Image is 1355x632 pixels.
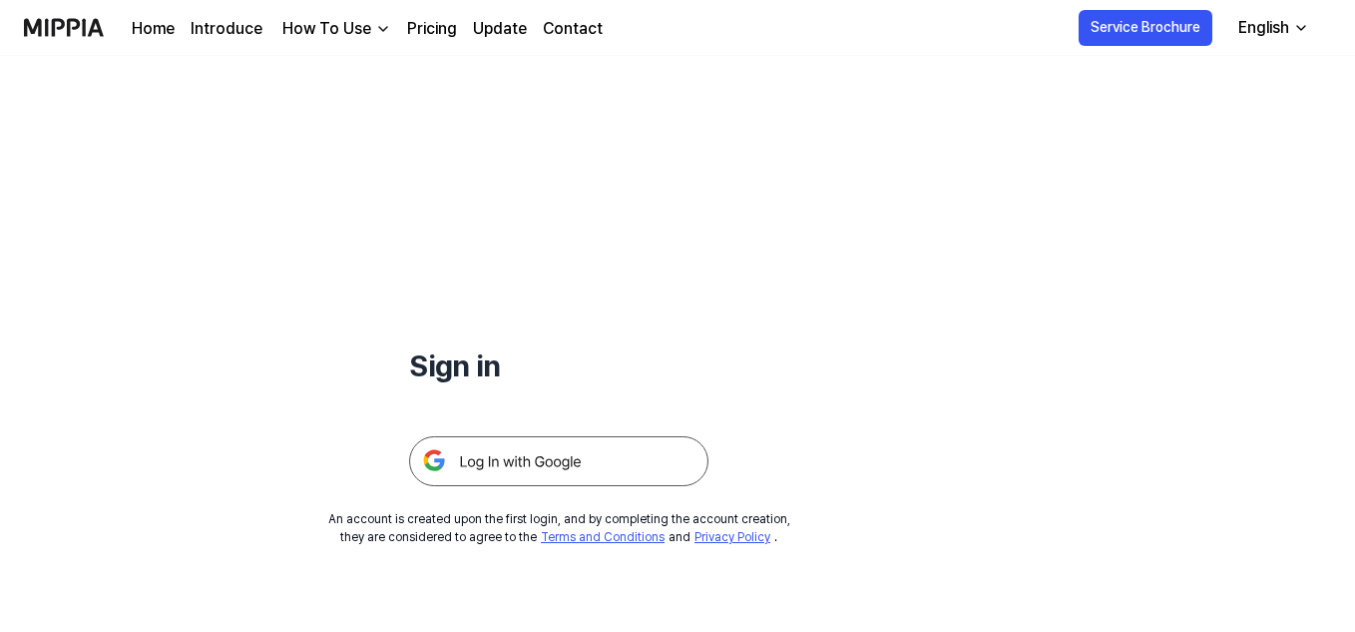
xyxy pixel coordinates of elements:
a: Introduce [191,17,262,41]
button: How To Use [278,17,391,41]
img: 구글 로그인 버튼 [409,436,708,486]
img: down [375,21,391,37]
a: Privacy Policy [694,530,770,544]
div: English [1234,16,1293,40]
a: Pricing [407,17,457,41]
a: Update [473,17,527,41]
a: Contact [543,17,603,41]
h1: Sign in [409,343,708,388]
button: Service Brochure [1079,10,1212,46]
button: English [1222,8,1321,48]
a: Home [132,17,175,41]
div: How To Use [278,17,375,41]
div: An account is created upon the first login, and by completing the account creation, they are cons... [328,510,790,546]
a: Terms and Conditions [541,530,665,544]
